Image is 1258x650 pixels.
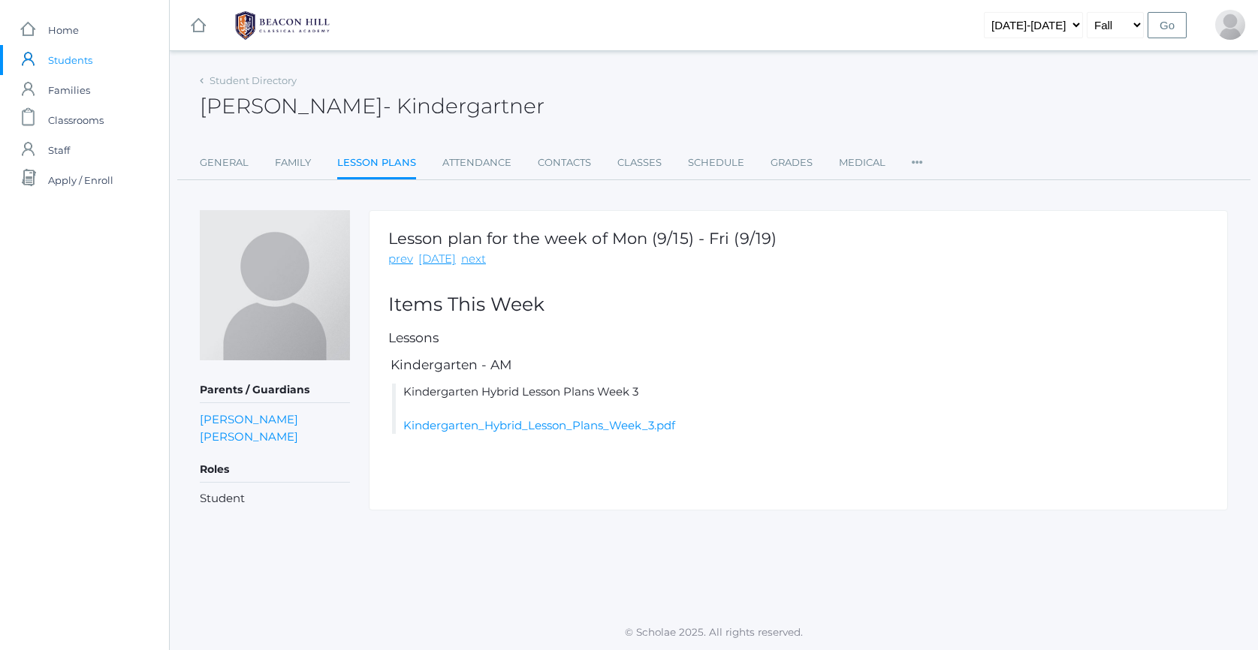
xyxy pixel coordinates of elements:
[771,148,813,178] a: Grades
[418,251,456,268] a: [DATE]
[388,358,1208,372] h5: Kindergarten - AM
[200,95,545,118] h2: [PERSON_NAME]
[388,251,413,268] a: prev
[200,210,350,360] img: Maxwell Tourje
[48,165,113,195] span: Apply / Enroll
[170,624,1258,639] p: © Scholae 2025. All rights reserved.
[200,428,298,445] a: [PERSON_NAME]
[839,148,885,178] a: Medical
[388,331,1208,345] h5: Lessons
[48,45,92,75] span: Students
[688,148,744,178] a: Schedule
[200,411,298,428] a: [PERSON_NAME]
[48,75,90,105] span: Families
[442,148,511,178] a: Attendance
[48,105,104,135] span: Classrooms
[226,7,339,44] img: BHCALogos-05-308ed15e86a5a0abce9b8dd61676a3503ac9727e845dece92d48e8588c001991.png
[383,93,545,119] span: - Kindergartner
[538,148,591,178] a: Contacts
[461,251,486,268] a: next
[48,135,70,165] span: Staff
[1215,10,1245,40] div: Caitlin Tourje
[1148,12,1187,38] input: Go
[200,490,350,507] li: Student
[48,15,79,45] span: Home
[388,294,1208,315] h2: Items This Week
[200,457,350,483] h5: Roles
[200,378,350,403] h5: Parents / Guardians
[210,74,297,86] a: Student Directory
[337,148,416,180] a: Lesson Plans
[403,418,675,432] a: Kindergarten_Hybrid_Lesson_Plans_Week_3.pdf
[275,148,311,178] a: Family
[200,148,249,178] a: General
[388,230,777,247] h1: Lesson plan for the week of Mon (9/15) - Fri (9/19)
[617,148,662,178] a: Classes
[392,384,1208,435] li: Kindergarten Hybrid Lesson Plans Week 3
